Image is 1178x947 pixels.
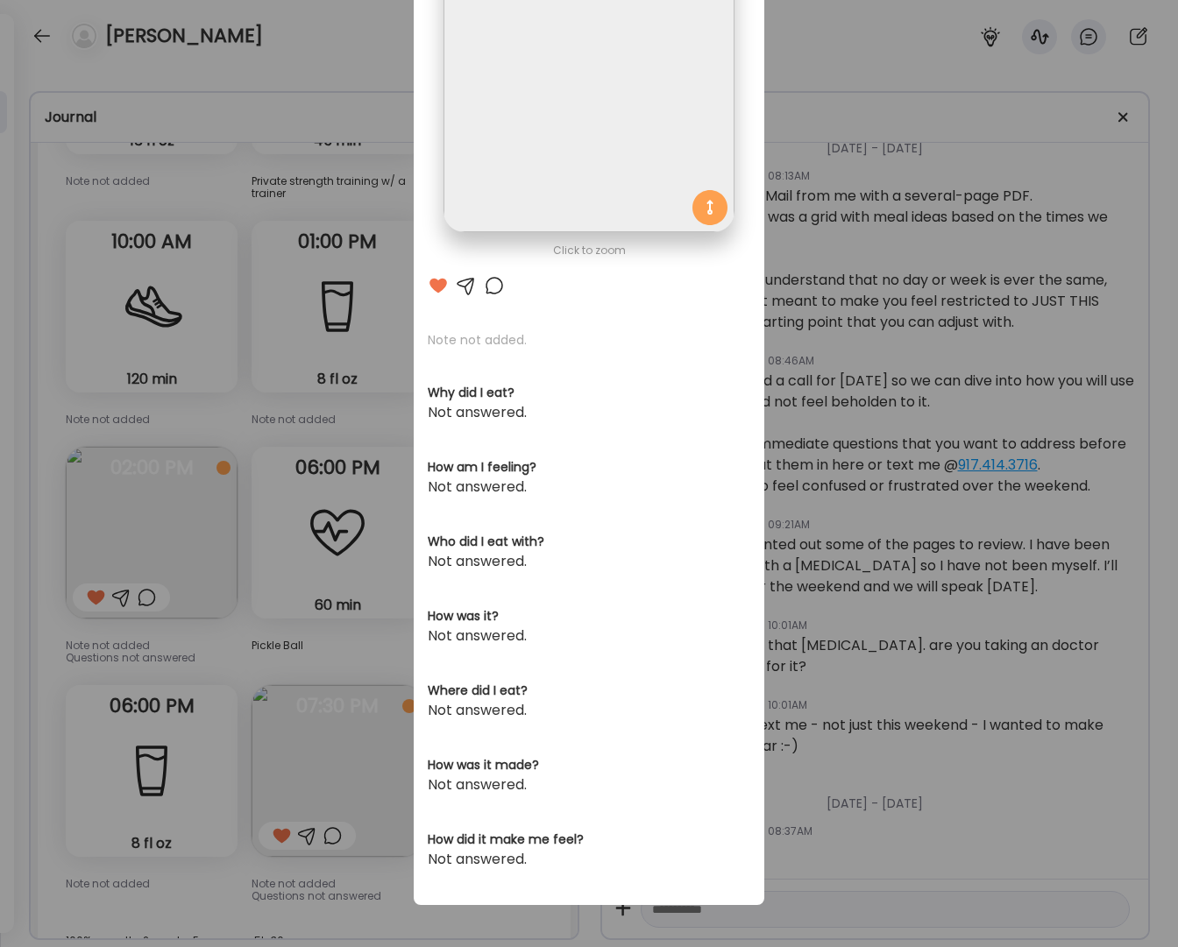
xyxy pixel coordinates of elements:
h3: Who did I eat with? [428,533,750,551]
h3: How did it make me feel? [428,830,750,849]
div: Not answered. [428,477,750,498]
div: Not answered. [428,402,750,423]
h3: Where did I eat? [428,682,750,700]
h3: Why did I eat? [428,384,750,402]
div: Not answered. [428,774,750,795]
div: Not answered. [428,625,750,647]
div: Not answered. [428,551,750,572]
div: Not answered. [428,700,750,721]
p: Note not added. [428,331,750,349]
h3: How am I feeling? [428,458,750,477]
h3: How was it? [428,607,750,625]
div: Click to zoom [428,240,750,261]
div: Not answered. [428,849,750,870]
h3: How was it made? [428,756,750,774]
